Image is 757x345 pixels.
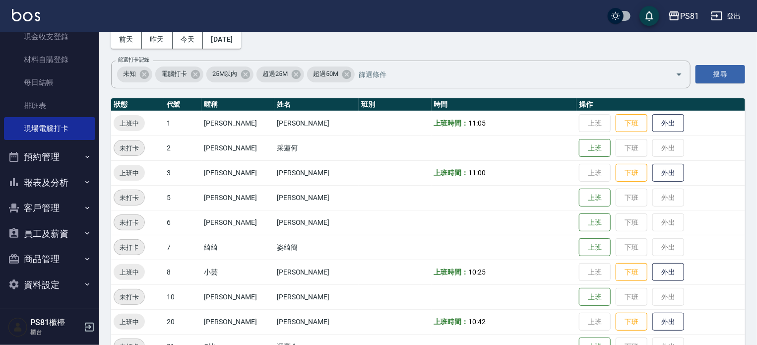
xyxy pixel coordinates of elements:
td: 20 [164,309,202,334]
button: 外出 [652,164,684,182]
td: [PERSON_NAME] [274,260,359,284]
button: 上班 [579,238,611,257]
td: [PERSON_NAME] [274,185,359,210]
a: 現場電腦打卡 [4,117,95,140]
th: 狀態 [111,98,164,111]
span: 未知 [117,69,142,79]
img: Logo [12,9,40,21]
a: 現金收支登錄 [4,25,95,48]
button: 下班 [616,313,647,331]
th: 姓名 [274,98,359,111]
td: [PERSON_NAME] [202,111,274,136]
b: 上班時間： [434,318,469,326]
th: 操作 [576,98,745,111]
div: 超過50M [307,67,355,82]
button: PS81 [664,6,703,26]
div: 電腦打卡 [155,67,203,82]
span: 10:42 [468,318,486,326]
button: 員工及薪資 [4,221,95,247]
span: 11:05 [468,119,486,127]
button: 上班 [579,288,611,306]
button: 昨天 [142,30,173,49]
td: 10 [164,284,202,309]
td: [PERSON_NAME] [274,309,359,334]
span: 超過25M [256,69,294,79]
button: 登出 [707,7,745,25]
span: 未打卡 [114,217,144,228]
div: PS81 [680,10,699,22]
p: 櫃台 [30,328,81,337]
td: [PERSON_NAME] [202,185,274,210]
button: 商品管理 [4,246,95,272]
td: 6 [164,210,202,235]
a: 排班表 [4,94,95,117]
button: 外出 [652,313,684,331]
button: 上班 [579,213,611,232]
td: [PERSON_NAME] [274,111,359,136]
span: 10:25 [468,268,486,276]
a: 每日結帳 [4,71,95,94]
button: 前天 [111,30,142,49]
input: 篩選條件 [356,66,658,83]
button: save [639,6,659,26]
span: 電腦打卡 [155,69,193,79]
div: 25M以內 [206,67,254,82]
a: 材料自購登錄 [4,48,95,71]
span: 25M以內 [206,69,244,79]
span: 未打卡 [114,292,144,302]
td: 小芸 [202,260,274,284]
button: 客戶管理 [4,195,95,221]
td: [PERSON_NAME] [274,160,359,185]
span: 未打卡 [114,193,144,203]
img: Person [8,317,28,337]
td: [PERSON_NAME] [202,160,274,185]
button: 搜尋 [695,65,745,83]
button: 上班 [579,139,611,157]
b: 上班時間： [434,169,469,177]
span: 上班中 [114,118,145,129]
button: 下班 [616,263,647,281]
td: 2 [164,136,202,160]
button: [DATE] [203,30,241,49]
td: 采蓮何 [274,136,359,160]
button: 預約管理 [4,144,95,170]
td: [PERSON_NAME] [274,284,359,309]
button: 外出 [652,114,684,133]
td: 1 [164,111,202,136]
span: 上班中 [114,168,145,178]
span: 未打卡 [114,143,144,153]
th: 暱稱 [202,98,274,111]
td: 5 [164,185,202,210]
td: 3 [164,160,202,185]
div: 未知 [117,67,152,82]
td: [PERSON_NAME] [274,210,359,235]
button: 外出 [652,263,684,281]
td: [PERSON_NAME] [202,136,274,160]
button: 報表及分析 [4,170,95,196]
td: 綺綺 [202,235,274,260]
span: 未打卡 [114,242,144,253]
button: 下班 [616,164,647,182]
button: 今天 [173,30,203,49]
span: 超過50M [307,69,344,79]
button: 資料設定 [4,272,95,298]
b: 上班時間： [434,119,469,127]
button: 下班 [616,114,647,133]
button: 上班 [579,189,611,207]
label: 篩選打卡記錄 [118,56,149,64]
td: 姿綺簡 [274,235,359,260]
td: 7 [164,235,202,260]
th: 時間 [432,98,577,111]
td: 8 [164,260,202,284]
b: 上班時間： [434,268,469,276]
th: 代號 [164,98,202,111]
span: 上班中 [114,267,145,277]
h5: PS81櫃檯 [30,318,81,328]
td: [PERSON_NAME] [202,309,274,334]
button: Open [671,67,687,82]
td: [PERSON_NAME] [202,210,274,235]
td: [PERSON_NAME] [202,284,274,309]
div: 超過25M [256,67,304,82]
span: 上班中 [114,317,145,327]
span: 11:00 [468,169,486,177]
